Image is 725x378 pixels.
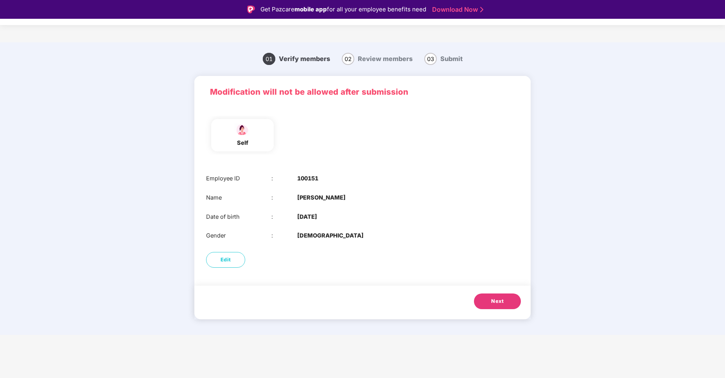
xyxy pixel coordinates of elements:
div: Get Pazcare for all your employee benefits need [260,5,426,14]
img: Logo [247,5,255,13]
a: Download Now [432,5,481,14]
img: Stroke [480,5,483,14]
div: : [271,212,298,221]
b: [PERSON_NAME] [297,193,346,202]
span: 01 [263,53,275,65]
span: Review members [358,55,413,63]
button: Next [474,293,521,309]
div: Employee ID [206,174,271,183]
b: [DEMOGRAPHIC_DATA] [297,231,364,240]
div: Gender [206,231,271,240]
div: self [233,139,252,148]
img: svg+xml;base64,PHN2ZyBpZD0iU3BvdXNlX2ljb24iIHhtbG5zPSJodHRwOi8vd3d3LnczLm9yZy8yMDAwL3N2ZyIgd2lkdG... [233,123,252,137]
span: 02 [342,53,354,65]
div: : [271,174,298,183]
span: Verify members [279,55,330,63]
button: Edit [206,252,245,268]
div: Date of birth [206,212,271,221]
span: Submit [440,55,463,63]
div: Name [206,193,271,202]
strong: mobile app [294,5,327,13]
div: : [271,193,298,202]
p: Modification will not be allowed after submission [210,86,515,98]
div: : [271,231,298,240]
b: [DATE] [297,212,317,221]
span: Edit [221,256,231,264]
span: 03 [424,53,437,65]
span: Next [491,297,504,305]
b: 100151 [297,174,318,183]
